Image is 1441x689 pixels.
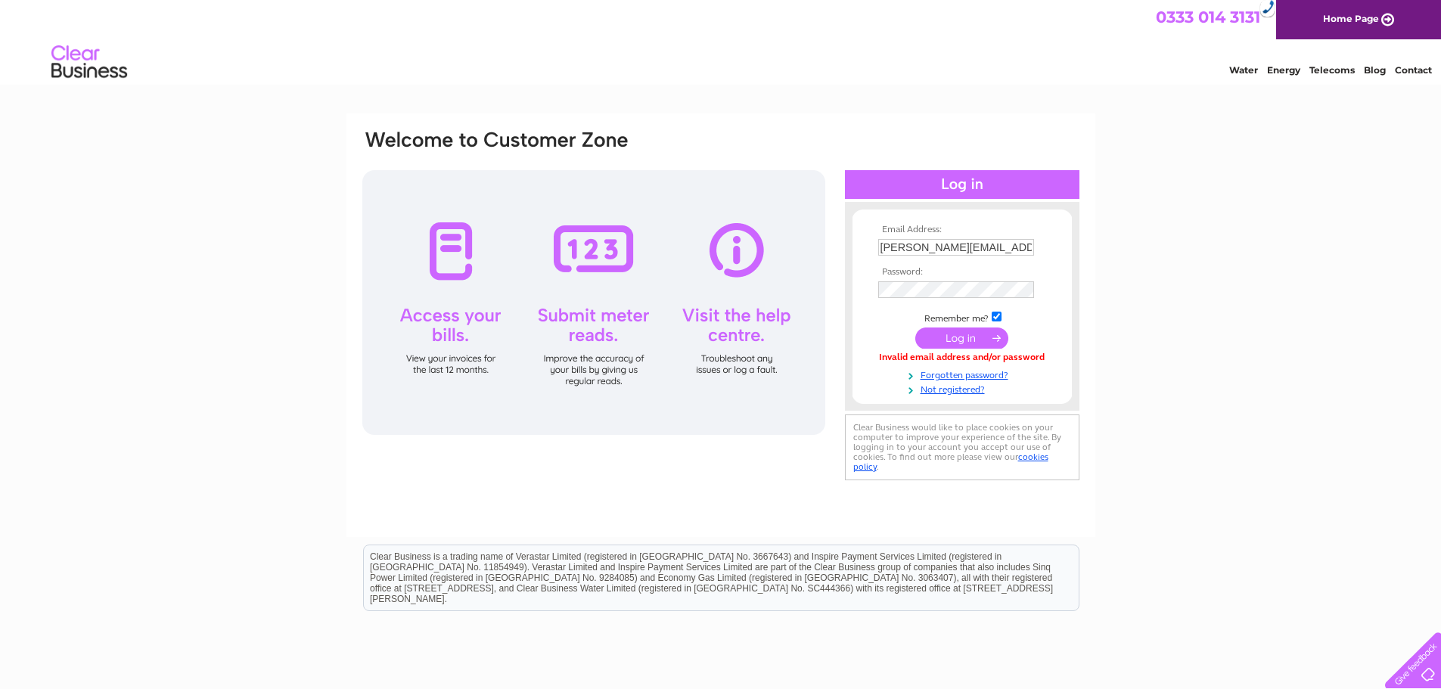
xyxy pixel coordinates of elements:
a: cookies policy [853,452,1048,472]
div: Invalid email address and/or password [878,352,1046,363]
a: 0333 014 3131 [1156,8,1260,26]
a: Telecoms [1309,64,1355,76]
a: Blog [1364,64,1386,76]
a: Not registered? [878,381,1050,396]
td: Remember me? [874,309,1050,324]
div: Clear Business is a trading name of Verastar Limited (registered in [GEOGRAPHIC_DATA] No. 3667643... [364,8,1079,73]
a: Energy [1267,64,1300,76]
th: Password: [874,267,1050,278]
a: Contact [1395,64,1432,76]
a: Forgotten password? [878,367,1050,381]
input: Submit [915,327,1008,349]
th: Email Address: [874,225,1050,235]
a: Water [1229,64,1258,76]
img: logo.png [51,39,128,85]
div: Clear Business would like to place cookies on your computer to improve your experience of the sit... [845,414,1079,480]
